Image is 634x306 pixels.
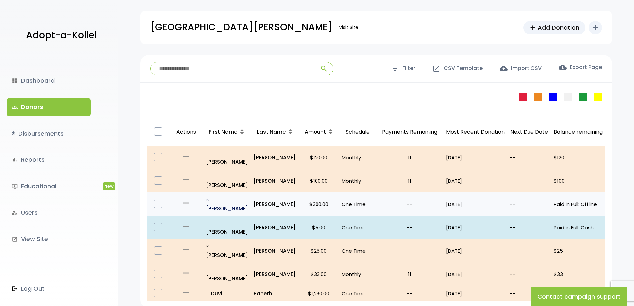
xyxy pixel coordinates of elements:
p: -- [510,200,548,209]
a: addAdd Donation [523,21,585,34]
p: $100.00 [301,176,336,185]
span: First Name [209,128,237,136]
p: 11 [379,176,441,185]
i: all_inclusive [206,198,211,201]
a: $Disbursements [7,125,91,143]
a: [PERSON_NAME] [206,172,248,190]
a: [PERSON_NAME] [254,270,296,279]
span: Amount [305,128,326,136]
a: bar_chartReports [7,151,91,169]
p: Paid in Full: Offline [554,200,603,209]
button: search [315,62,333,75]
p: [DATE] [446,246,505,255]
i: more_horiz [182,153,190,160]
span: Filter [402,64,415,73]
p: $25.00 [301,246,336,255]
a: dashboardDashboard [7,72,91,90]
span: search [320,65,328,73]
button: Contact campaign support [531,287,627,306]
a: Duvi [206,289,248,298]
i: add [591,24,599,32]
span: cloud_upload [500,65,508,73]
span: Last Name [257,128,286,136]
a: [PERSON_NAME] [254,176,296,185]
a: [PERSON_NAME] [254,246,296,255]
i: more_horiz [182,288,190,296]
p: -- [510,270,548,279]
a: Log Out [7,280,91,298]
a: manage_accountsUsers [7,204,91,222]
p: -- [379,200,441,209]
p: [PERSON_NAME] [206,242,248,260]
span: open_in_new [432,65,440,73]
p: 11 [379,270,441,279]
p: Monthly [342,176,373,185]
p: 11 [379,153,441,162]
a: all_inclusive[PERSON_NAME] [206,242,248,260]
p: -- [510,289,548,298]
span: cloud_download [559,63,567,71]
p: [DATE] [446,176,505,185]
p: -- [510,176,548,185]
i: more_horiz [182,199,190,207]
a: [PERSON_NAME] [206,218,248,236]
p: -- [379,246,441,255]
span: New [103,182,115,190]
span: Add Donation [538,23,579,32]
p: Balance remaining [554,127,603,137]
p: $33 [554,270,603,279]
p: [DATE] [446,270,505,279]
p: $100 [554,176,603,185]
p: [DATE] [446,289,505,298]
p: [GEOGRAPHIC_DATA][PERSON_NAME] [150,19,332,36]
i: more_horiz [182,269,190,277]
p: Payments Remaining [379,121,441,144]
a: [PERSON_NAME] [254,223,296,232]
label: Export Page [559,63,602,71]
i: more_horiz [182,176,190,184]
p: $120.00 [301,153,336,162]
p: $120 [554,153,603,162]
p: Next Due Date [510,127,548,137]
p: Schedule [342,121,373,144]
i: bar_chart [12,157,18,163]
span: Import CSV [511,64,542,73]
a: [PERSON_NAME] [254,153,296,162]
a: ondemand_videoEducationalNew [7,177,91,195]
i: launch [12,236,18,242]
span: CSV Template [444,64,483,73]
p: [PERSON_NAME] [206,195,248,213]
p: Paid in Full: Cash [554,223,603,232]
a: groupsDonors [7,98,91,116]
p: Adopt-a-Kollel [26,27,97,44]
a: [PERSON_NAME] [206,149,248,166]
p: One Time [342,200,373,209]
p: $300.00 [301,200,336,209]
p: [DATE] [446,153,505,162]
i: all_inclusive [206,245,211,248]
a: Paneth [254,289,296,298]
p: -- [379,289,441,298]
a: [PERSON_NAME] [206,265,248,283]
p: Actions [172,121,200,144]
p: -- [510,246,548,255]
button: add [589,21,602,34]
p: Monthly [342,270,373,279]
i: $ [12,129,15,139]
p: $5.00 [301,223,336,232]
i: ondemand_video [12,183,18,189]
p: One Time [342,289,373,298]
p: $1,260.00 [301,289,336,298]
p: -- [510,223,548,232]
i: dashboard [12,78,18,84]
p: One Time [342,223,373,232]
a: all_inclusive[PERSON_NAME] [206,195,248,213]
